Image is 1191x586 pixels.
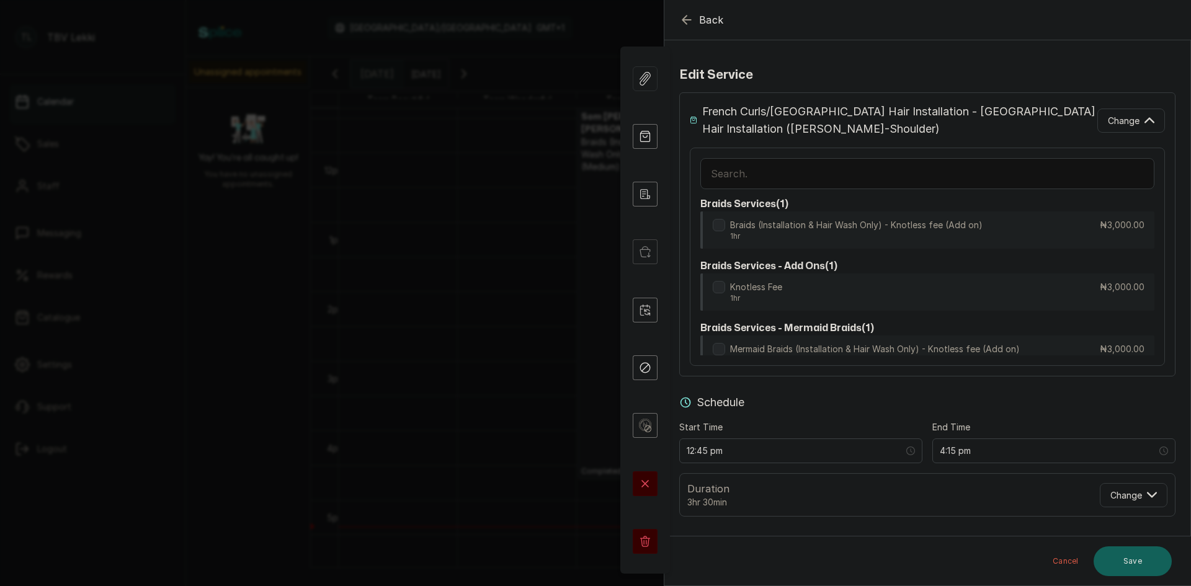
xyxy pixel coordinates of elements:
p: 3hr 30min [687,496,729,508]
h3: braids services ( 1 ) [700,197,1154,211]
span: Change [1108,114,1140,127]
p: Mermaid Braids (Installation & Hair Wash Only) - Knotless fee (Add on) [730,343,1020,355]
h3: braids services - mermaid braids ( 1 ) [700,321,1154,335]
input: Select time [940,444,1157,458]
span: Change [1110,489,1142,502]
p: ₦3,000.00 [1100,343,1144,355]
input: Select time [687,444,904,458]
p: French Curls/[GEOGRAPHIC_DATA] Hair Installation - [GEOGRAPHIC_DATA] Hair Installation ([PERSON_N... [702,103,1097,138]
p: 1hr [730,293,782,303]
p: Duration [687,481,729,496]
p: Knotless Fee [730,281,782,293]
p: Braids (Installation & Hair Wash Only) - Knotless fee (Add on) [730,219,983,231]
p: Schedule [697,394,744,411]
input: Search. [700,158,1154,189]
span: Back [699,12,724,27]
button: Back [679,12,724,27]
p: ₦3,000.00 [1100,219,1144,231]
button: Change [1097,109,1165,133]
label: Price [679,534,700,546]
h3: Edit service [679,65,753,85]
h3: braids services - add ons ( 1 ) [700,259,1154,273]
label: End Time [932,421,970,433]
p: ₦3,000.00 [1100,281,1144,293]
label: Start Time [679,421,723,433]
button: Save [1094,546,1172,576]
button: Cancel [1043,546,1089,576]
p: 1hr [730,231,983,241]
button: Change [1100,483,1167,507]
